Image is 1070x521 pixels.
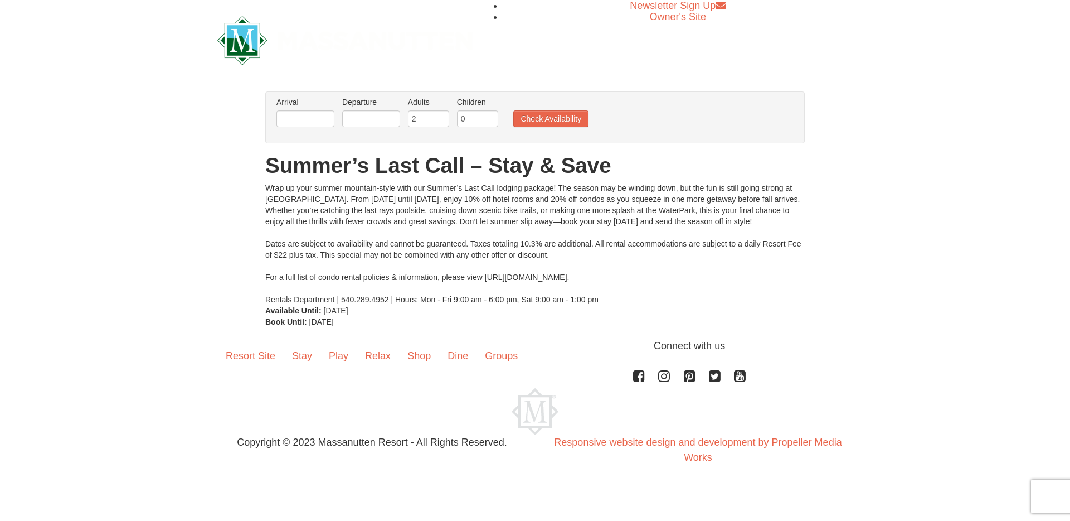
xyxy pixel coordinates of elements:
[650,11,706,22] a: Owner's Site
[554,437,842,463] a: Responsive website design and development by Propeller Media Works
[512,388,558,435] img: Massanutten Resort Logo
[217,339,853,354] p: Connect with us
[408,97,449,108] label: Adults
[217,16,473,65] img: Massanutten Resort Logo
[513,110,588,127] button: Check Availability
[265,306,322,315] strong: Available Until:
[476,339,526,373] a: Groups
[324,306,348,315] span: [DATE]
[320,339,357,373] a: Play
[265,317,307,326] strong: Book Until:
[284,339,320,373] a: Stay
[265,155,805,177] h1: Summer’s Last Call – Stay & Save
[276,97,334,108] label: Arrival
[209,435,535,450] p: Copyright © 2023 Massanutten Resort - All Rights Reserved.
[357,339,399,373] a: Relax
[309,317,334,326] span: [DATE]
[457,97,498,108] label: Children
[217,26,473,52] a: Massanutten Resort
[399,339,439,373] a: Shop
[265,182,805,305] div: Wrap up your summer mountain-style with our Summer’s Last Call lodging package! The season may be...
[342,97,400,108] label: Departure
[439,339,476,373] a: Dine
[217,339,284,373] a: Resort Site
